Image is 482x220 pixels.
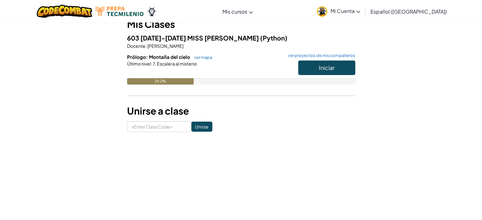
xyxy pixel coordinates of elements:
span: Español ([GEOGRAPHIC_DATA]) [370,8,447,15]
span: Escalera al misterio [156,61,197,66]
img: Tecmilenio logo [95,7,144,16]
input: Unirse [191,122,212,132]
input: <Enter Class Code> [127,121,191,132]
a: Mis cursos [219,3,256,20]
span: 7. [152,61,156,66]
a: ver mapa [191,55,212,60]
span: Mis cursos [222,8,247,15]
span: (Python) [260,34,287,42]
a: ver proyectos de mis compañeros [285,53,355,58]
span: [PERSON_NAME] [147,43,183,49]
img: Ozaria [147,7,157,16]
a: Mi Cuenta [314,1,363,21]
span: Mi Cuenta [331,8,360,14]
span: Docente [127,43,145,49]
h3: Mis Clases [127,17,355,31]
span: : [145,43,147,49]
span: Iniciar [319,64,335,71]
a: Español ([GEOGRAPHIC_DATA]) [367,3,450,20]
span: 603 [DATE]-[DATE] MISS [PERSON_NAME] [127,34,260,42]
span: Prólogo: Montaña del cielo [127,54,191,60]
div: 29.2% [127,78,194,85]
button: Iniciar [298,60,355,75]
h3: Unirse a clase [127,104,355,118]
img: CodeCombat logo [37,5,92,18]
span: Último nivel [127,61,151,66]
span: : [151,61,152,66]
img: avatar [317,6,327,17]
